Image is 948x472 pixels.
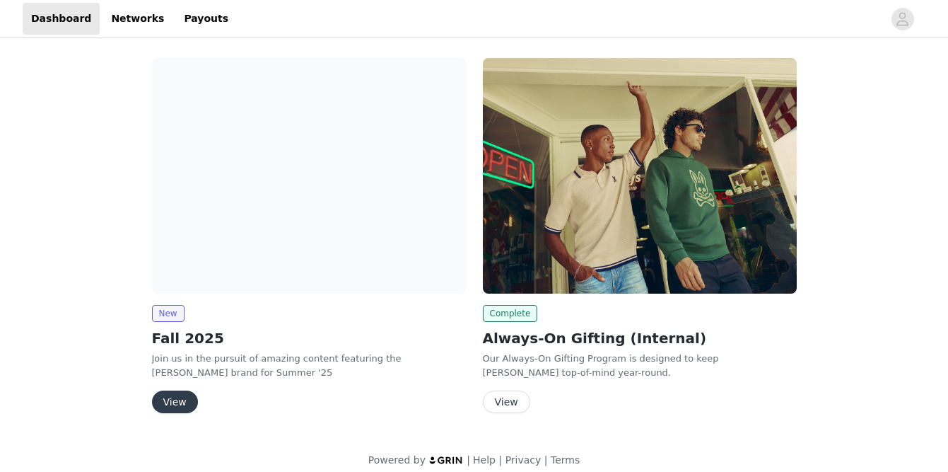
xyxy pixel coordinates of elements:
[152,391,198,413] button: View
[152,397,198,408] a: View
[473,454,496,466] a: Help
[428,456,464,465] img: logo
[896,8,909,30] div: avatar
[505,454,542,466] a: Privacy
[467,454,470,466] span: |
[483,391,530,413] button: View
[483,397,530,408] a: View
[483,352,797,379] p: Our Always-On Gifting Program is designed to keep [PERSON_NAME] top-of-mind year-round.
[175,3,237,35] a: Payouts
[544,454,548,466] span: |
[368,454,426,466] span: Powered by
[483,58,797,294] img: Psycho Bunny- US
[551,454,580,466] a: Terms
[483,305,538,322] span: Complete
[23,3,100,35] a: Dashboard
[152,352,466,379] p: Join us in the pursuit of amazing content featuring the [PERSON_NAME] brand for Summer '25
[152,305,185,322] span: New
[483,328,797,349] h2: Always-On Gifting (Internal)
[152,328,466,349] h2: Fall 2025
[152,58,466,294] img: Psycho Bunny- US
[498,454,502,466] span: |
[103,3,172,35] a: Networks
